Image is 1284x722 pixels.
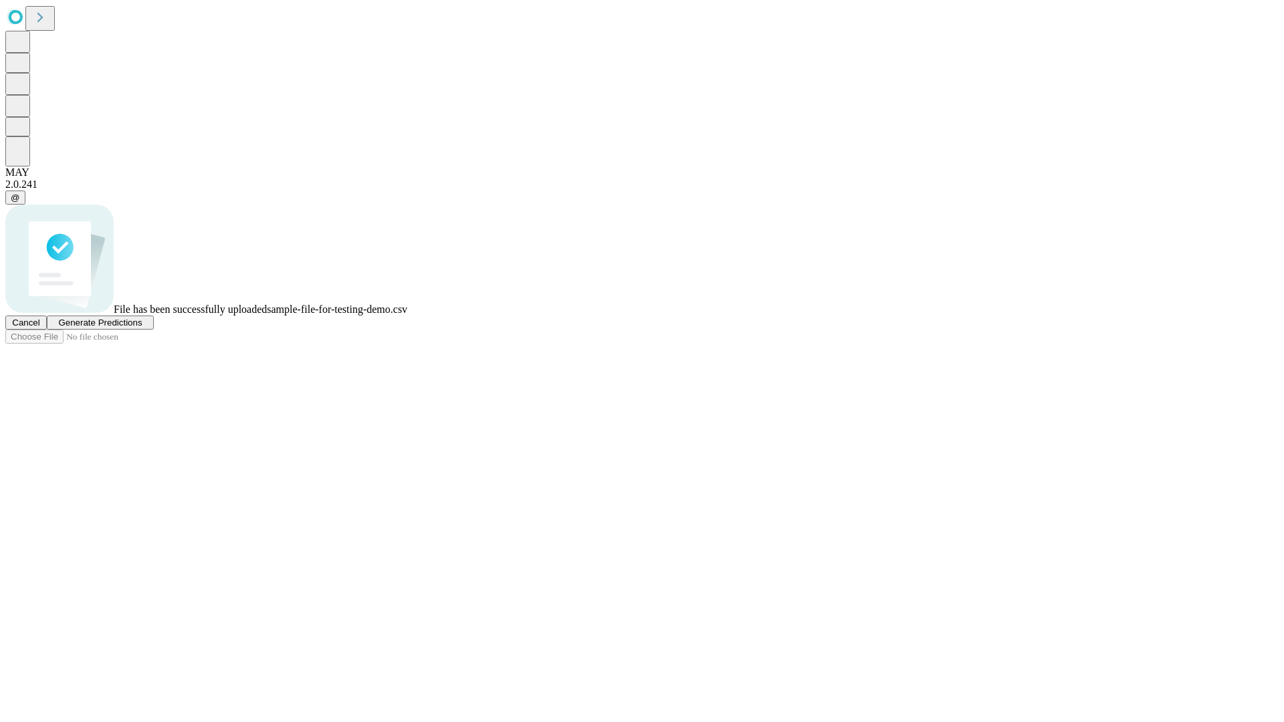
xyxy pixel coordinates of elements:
span: Cancel [12,318,40,328]
span: Generate Predictions [58,318,142,328]
button: Cancel [5,316,47,330]
span: sample-file-for-testing-demo.csv [267,304,407,315]
span: File has been successfully uploaded [114,304,267,315]
span: @ [11,193,20,203]
button: @ [5,191,25,205]
div: MAY [5,166,1279,178]
button: Generate Predictions [47,316,154,330]
div: 2.0.241 [5,178,1279,191]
